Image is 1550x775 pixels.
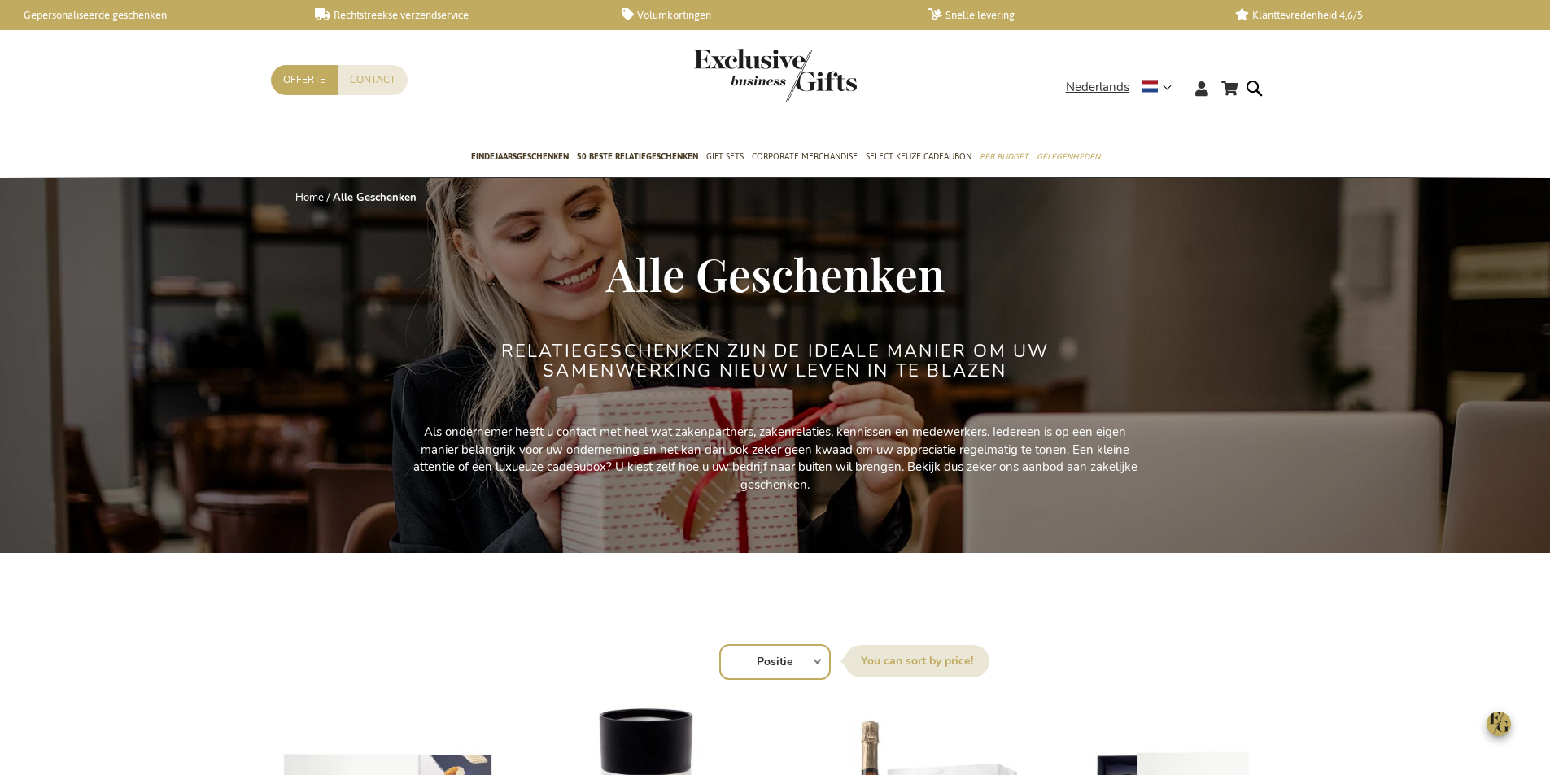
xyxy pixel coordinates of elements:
strong: Alle Geschenken [333,190,417,205]
a: Snelle levering [928,8,1209,22]
a: Gelegenheden [1037,137,1100,178]
a: Select Keuze Cadeaubon [866,137,971,178]
a: Klanttevredenheid 4,6/5 [1235,8,1516,22]
img: Exclusive Business gifts logo [694,49,857,102]
span: 50 beste relatiegeschenken [577,148,698,165]
a: Per Budget [980,137,1028,178]
a: Contact [338,65,408,95]
label: Sorteer op [845,645,989,677]
span: Per Budget [980,148,1028,165]
a: Corporate Merchandise [752,137,858,178]
span: Alle Geschenken [606,243,945,303]
a: Home [295,190,324,205]
span: Eindejaarsgeschenken [471,148,569,165]
span: Nederlands [1066,78,1129,97]
a: Eindejaarsgeschenken [471,137,569,178]
a: 50 beste relatiegeschenken [577,137,698,178]
a: Offerte [271,65,338,95]
span: Select Keuze Cadeaubon [866,148,971,165]
a: Gepersonaliseerde geschenken [8,8,289,22]
a: Volumkortingen [622,8,902,22]
p: Als ondernemer heeft u contact met heel wat zakenpartners, zakenrelaties, kennissen en medewerker... [409,424,1142,494]
span: Gift Sets [706,148,744,165]
a: Gift Sets [706,137,744,178]
span: Corporate Merchandise [752,148,858,165]
span: Gelegenheden [1037,148,1100,165]
h2: Relatiegeschenken zijn de ideale manier om uw samenwerking nieuw leven in te blazen [470,342,1081,381]
a: Rechtstreekse verzendservice [315,8,596,22]
a: store logo [694,49,775,102]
